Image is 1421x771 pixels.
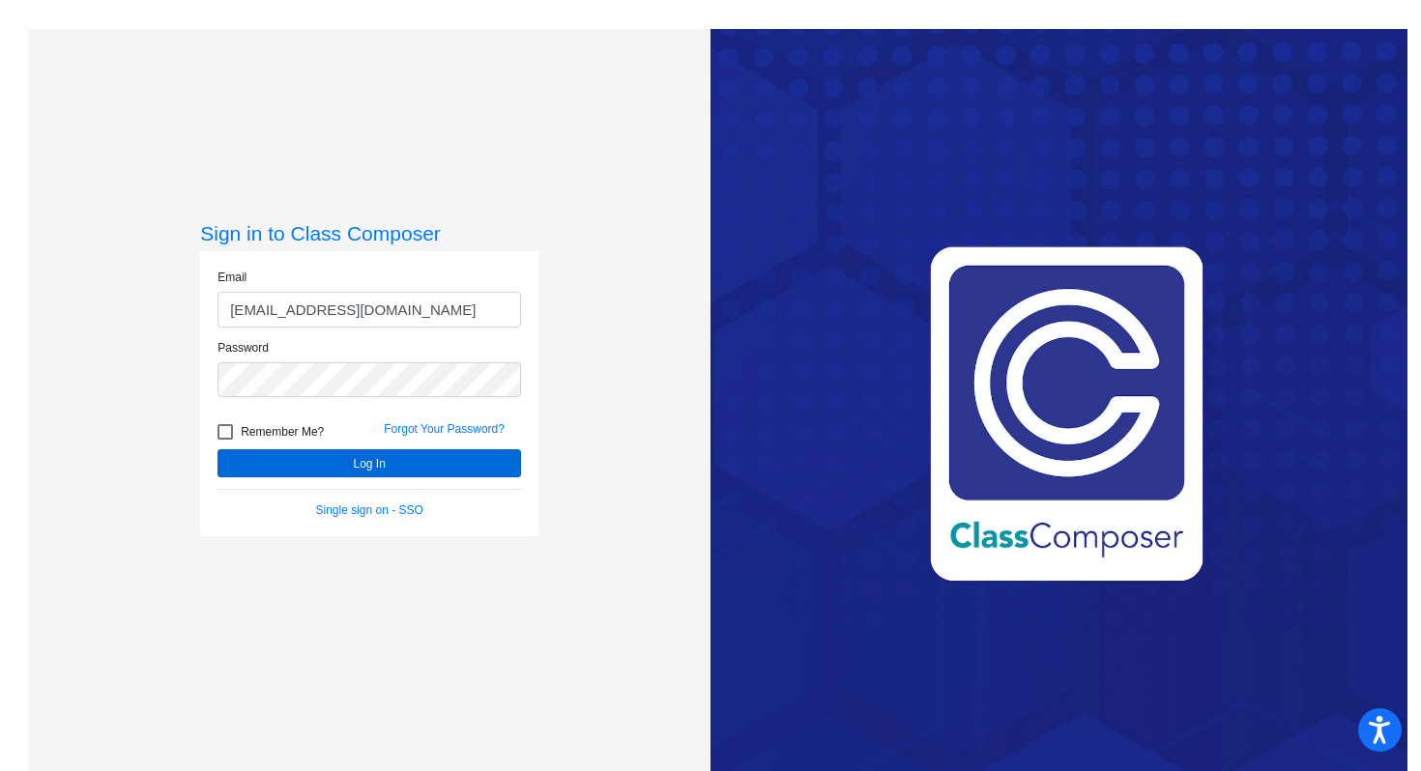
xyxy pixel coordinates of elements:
label: Password [217,339,269,357]
span: Remember Me? [241,420,324,443]
a: Single sign on - SSO [316,503,423,517]
a: Forgot Your Password? [384,422,505,436]
h3: Sign in to Class Composer [200,221,538,245]
button: Log In [217,449,521,477]
label: Email [217,269,246,286]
